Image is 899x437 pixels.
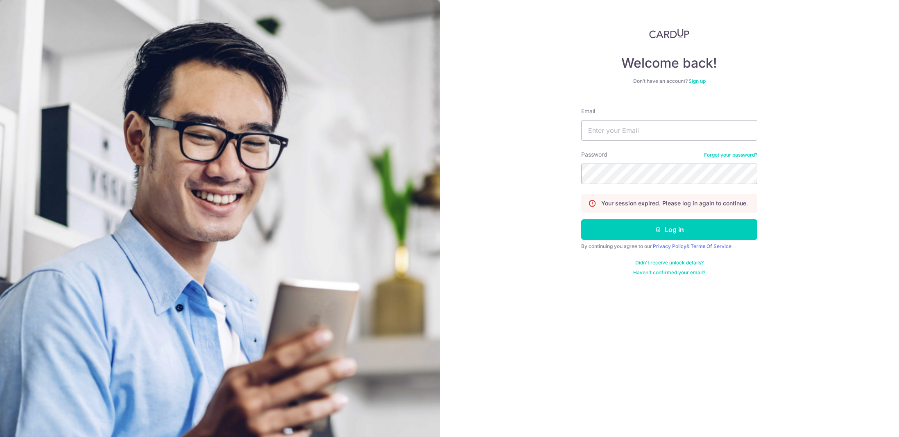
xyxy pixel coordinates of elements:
[581,243,757,250] div: By continuing you agree to our &
[704,152,757,158] a: Forgot your password?
[688,78,706,84] a: Sign up
[633,269,705,276] a: Haven't confirmed your email?
[601,199,748,207] p: Your session expired. Please log in again to continue.
[581,120,757,141] input: Enter your Email
[581,78,757,84] div: Don’t have an account?
[653,243,686,249] a: Privacy Policy
[635,259,704,266] a: Didn't receive unlock details?
[649,29,689,39] img: CardUp Logo
[581,107,595,115] label: Email
[581,55,757,71] h4: Welcome back!
[581,150,607,159] label: Password
[581,219,757,240] button: Log in
[691,243,731,249] a: Terms Of Service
